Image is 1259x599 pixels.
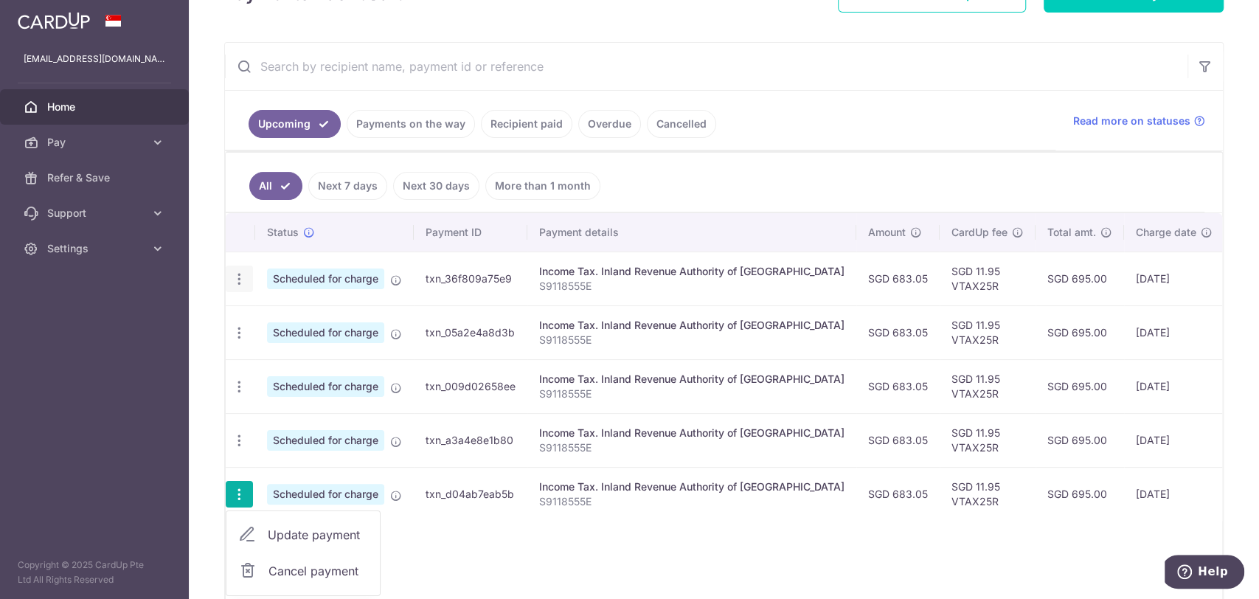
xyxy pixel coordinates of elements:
p: S9118555E [539,279,844,294]
th: Payment ID [414,213,527,252]
input: Search by recipient name, payment id or reference [225,43,1187,90]
td: SGD 683.05 [856,467,940,521]
a: Cancelled [647,110,716,138]
div: Income Tax. Inland Revenue Authority of [GEOGRAPHIC_DATA] [539,318,844,333]
span: CardUp fee [951,225,1007,240]
td: [DATE] [1124,252,1224,305]
p: [EMAIL_ADDRESS][DOMAIN_NAME] [24,52,165,66]
span: Charge date [1136,225,1196,240]
td: SGD 683.05 [856,252,940,305]
th: Payment details [527,213,856,252]
span: Support [47,206,145,221]
p: S9118555E [539,387,844,401]
td: [DATE] [1124,359,1224,413]
td: SGD 11.95 VTAX25R [940,467,1036,521]
span: Scheduled for charge [267,484,384,505]
span: Pay [47,135,145,150]
span: Scheduled for charge [267,269,384,289]
span: Amount [868,225,906,240]
a: Next 7 days [308,172,387,200]
td: SGD 11.95 VTAX25R [940,413,1036,467]
div: Income Tax. Inland Revenue Authority of [GEOGRAPHIC_DATA] [539,426,844,440]
div: Income Tax. Inland Revenue Authority of [GEOGRAPHIC_DATA] [539,479,844,494]
a: All [249,172,302,200]
img: CardUp [18,12,90,30]
td: txn_05a2e4a8d3b [414,305,527,359]
td: SGD 11.95 VTAX25R [940,305,1036,359]
td: SGD 695.00 [1036,413,1124,467]
td: txn_36f809a75e9 [414,252,527,305]
td: txn_d04ab7eab5b [414,467,527,521]
a: Read more on statuses [1073,114,1205,128]
td: SGD 11.95 VTAX25R [940,359,1036,413]
p: S9118555E [539,494,844,509]
td: SGD 683.05 [856,413,940,467]
td: SGD 11.95 VTAX25R [940,252,1036,305]
span: Scheduled for charge [267,322,384,343]
span: Total amt. [1047,225,1096,240]
td: SGD 695.00 [1036,252,1124,305]
div: Income Tax. Inland Revenue Authority of [GEOGRAPHIC_DATA] [539,264,844,279]
td: SGD 695.00 [1036,305,1124,359]
iframe: Opens a widget where you can find more information [1165,555,1244,592]
span: Settings [47,241,145,256]
td: [DATE] [1124,467,1224,521]
td: SGD 683.05 [856,359,940,413]
p: S9118555E [539,333,844,347]
td: SGD 695.00 [1036,359,1124,413]
span: Refer & Save [47,170,145,185]
div: Income Tax. Inland Revenue Authority of [GEOGRAPHIC_DATA] [539,372,844,387]
td: SGD 695.00 [1036,467,1124,521]
td: [DATE] [1124,413,1224,467]
p: S9118555E [539,440,844,455]
td: SGD 683.05 [856,305,940,359]
span: Scheduled for charge [267,430,384,451]
a: Upcoming [249,110,341,138]
span: Scheduled for charge [267,376,384,397]
a: Payments on the way [347,110,475,138]
td: txn_009d02658ee [414,359,527,413]
span: Status [267,225,299,240]
td: txn_a3a4e8e1b80 [414,413,527,467]
a: More than 1 month [485,172,600,200]
a: Overdue [578,110,641,138]
a: Recipient paid [481,110,572,138]
span: Home [47,100,145,114]
td: [DATE] [1124,305,1224,359]
a: Next 30 days [393,172,479,200]
span: Read more on statuses [1073,114,1190,128]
